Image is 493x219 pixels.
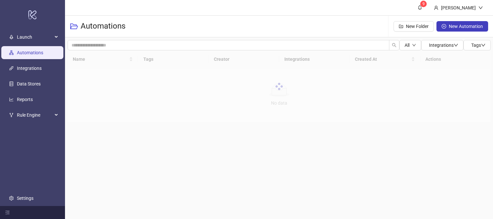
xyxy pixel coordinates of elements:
span: folder-add [399,24,403,29]
span: down [454,43,458,47]
a: Reports [17,97,33,102]
div: [PERSON_NAME] [438,4,478,11]
span: rocket [9,35,14,39]
a: Integrations [17,66,42,71]
span: down [481,43,486,47]
button: Alldown [399,40,421,50]
a: Settings [17,196,33,201]
button: Integrationsdown [421,40,463,50]
h3: Automations [81,21,125,32]
a: Data Stores [17,81,41,86]
span: Rule Engine [17,109,53,122]
span: plus-circle [442,24,446,29]
span: All [405,43,409,48]
span: New Folder [406,24,429,29]
span: fork [9,113,14,117]
span: Tags [471,43,486,48]
button: Tagsdown [463,40,491,50]
span: bell [418,5,422,10]
span: Launch [17,31,53,44]
sup: 9 [420,1,427,7]
span: 9 [422,2,425,6]
span: Integrations [429,43,458,48]
span: folder-open [70,22,78,30]
span: menu-fold [5,210,10,215]
a: Automations [17,50,43,55]
span: user [434,6,438,10]
span: down [412,43,416,47]
span: New Automation [449,24,483,29]
span: search [392,43,396,47]
button: New Automation [436,21,488,32]
span: down [478,6,483,10]
button: New Folder [394,21,434,32]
